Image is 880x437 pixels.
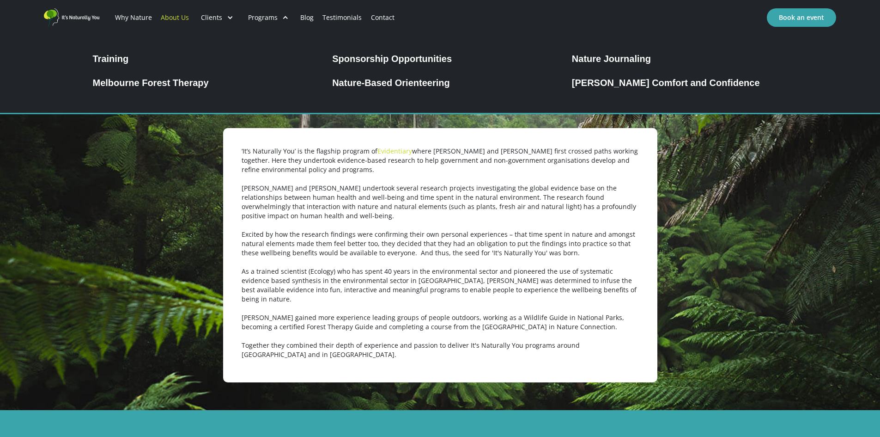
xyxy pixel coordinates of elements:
[93,53,129,64] div: Training
[567,49,792,64] a: Nature Journaling
[201,13,222,22] div: Clients
[572,53,651,64] div: Nature Journaling
[572,77,760,88] div: [PERSON_NAME] Comfort and Confidence
[156,2,193,33] a: About Us
[567,74,792,88] a: [PERSON_NAME] Comfort and Confidence
[194,2,241,33] div: Clients
[318,2,366,33] a: Testimonials
[110,2,156,33] a: Why Nature
[88,74,313,88] a: Melbourne Forest Therapy
[332,77,450,88] div: Nature-Based Orienteering
[44,8,99,26] a: home
[296,2,318,33] a: Blog
[767,8,836,27] a: Book an event
[93,77,209,88] div: Melbourne Forest Therapy
[248,13,278,22] div: Programs
[242,147,639,359] p: ‘It’s Naturally You’ is the flagship program of where [PERSON_NAME] and [PERSON_NAME] first cross...
[241,2,296,33] div: Programs
[366,2,399,33] a: Contact
[88,49,313,64] a: Training
[332,53,452,64] div: Sponsorship Opportunities
[328,74,552,88] a: Nature-Based Orienteering
[328,49,552,64] a: Sponsorship Opportunities
[377,147,412,155] a: Evidentiary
